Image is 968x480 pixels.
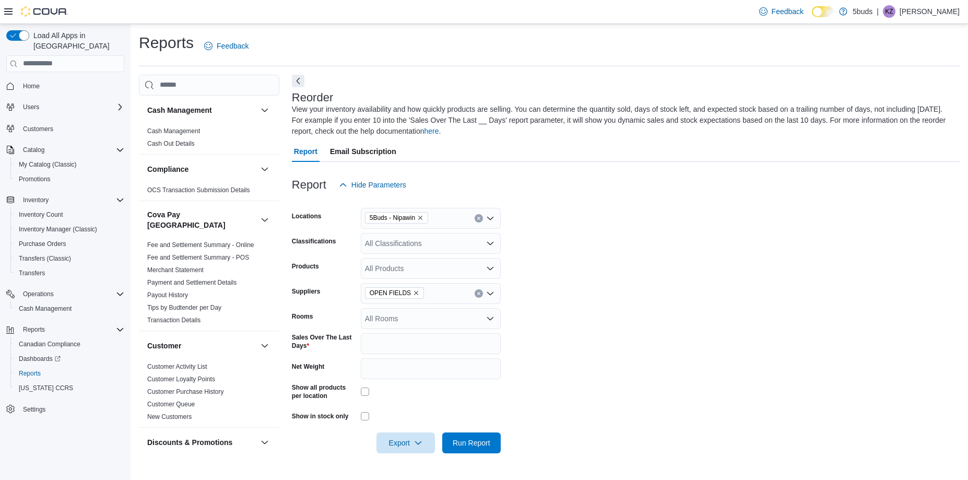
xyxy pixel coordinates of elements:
label: Net Weight [292,362,324,371]
input: Dark Mode [812,6,834,17]
button: Inventory [2,193,128,207]
span: Purchase Orders [15,238,124,250]
button: Users [19,101,43,113]
label: Locations [292,212,322,220]
span: Transfers [19,269,45,277]
button: Export [376,432,435,453]
button: Remove 5Buds - Nipawin from selection in this group [417,215,423,221]
button: Inventory [19,194,53,206]
button: Open list of options [486,314,494,323]
button: Cash Management [258,104,271,116]
span: Canadian Compliance [15,338,124,350]
span: 5Buds - Nipawin [365,212,428,224]
a: Cash Management [147,127,200,135]
h3: Discounts & Promotions [147,437,232,448]
span: Inventory Count [19,210,63,219]
span: Users [19,101,124,113]
span: Feedback [772,6,804,17]
span: OPEN FIELDS [365,287,424,299]
a: Feedback [200,36,253,56]
label: Suppliers [292,287,321,296]
button: Discounts & Promotions [147,437,256,448]
span: Settings [19,403,124,416]
label: Classifications [292,237,336,245]
div: Customer [139,360,279,427]
a: Cash Out Details [147,140,195,147]
span: Transfers (Classic) [19,254,71,263]
span: My Catalog (Classic) [15,158,124,171]
button: Transfers (Classic) [10,251,128,266]
span: 5Buds - Nipawin [370,213,415,223]
a: Fee and Settlement Summary - Online [147,241,254,249]
span: [US_STATE] CCRS [19,384,73,392]
span: Catalog [19,144,124,156]
button: Discounts & Promotions [258,436,271,449]
span: Customer Activity List [147,362,207,371]
a: Cash Management [15,302,76,315]
label: Show in stock only [292,412,349,420]
label: Show all products per location [292,383,357,400]
label: Sales Over The Last Days [292,333,357,350]
span: Cash Management [15,302,124,315]
button: Operations [19,288,58,300]
button: Catalog [19,144,49,156]
span: Reports [19,323,124,336]
button: Canadian Compliance [10,337,128,352]
button: [US_STATE] CCRS [10,381,128,395]
button: Reports [2,322,128,337]
a: Customer Activity List [147,363,207,370]
button: Customer [258,339,271,352]
button: Open list of options [486,264,494,273]
span: New Customers [147,413,192,421]
a: OCS Transaction Submission Details [147,186,250,194]
h3: Cova Pay [GEOGRAPHIC_DATA] [147,209,256,230]
a: Merchant Statement [147,266,204,274]
h3: Reorder [292,91,333,104]
span: Inventory Manager (Classic) [19,225,97,233]
a: Home [19,80,44,92]
span: Fee and Settlement Summary - Online [147,241,254,249]
h3: Cash Management [147,105,212,115]
a: New Customers [147,413,192,420]
span: Customer Purchase History [147,388,224,396]
span: Reports [15,367,124,380]
button: Clear input [475,214,483,223]
button: Home [2,78,128,93]
a: Payout History [147,291,188,299]
a: Transaction Details [147,317,200,324]
span: Transfers [15,267,124,279]
button: Compliance [147,164,256,174]
span: Settings [23,405,45,414]
button: Compliance [258,163,271,175]
div: Compliance [139,184,279,201]
span: Operations [23,290,54,298]
span: Catalog [23,146,44,154]
button: Cova Pay [GEOGRAPHIC_DATA] [258,214,271,226]
a: Transfers [15,267,49,279]
span: Hide Parameters [351,180,406,190]
span: Reports [23,325,45,334]
span: Canadian Compliance [19,340,80,348]
button: Reports [19,323,49,336]
span: Run Report [453,438,490,448]
a: Customer Purchase History [147,388,224,395]
span: Export [383,432,429,453]
span: Tips by Budtender per Day [147,303,221,312]
span: Home [19,79,124,92]
h3: Compliance [147,164,188,174]
span: My Catalog (Classic) [19,160,77,169]
span: KZ [885,5,893,18]
button: Remove OPEN FIELDS from selection in this group [413,290,419,296]
a: Inventory Count [15,208,67,221]
button: My Catalog (Classic) [10,157,128,172]
span: Report [294,141,317,162]
a: Customer Loyalty Points [147,376,215,383]
span: Inventory Manager (Classic) [15,223,124,236]
span: Customers [19,122,124,135]
span: Customers [23,125,53,133]
a: Customers [19,123,57,135]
